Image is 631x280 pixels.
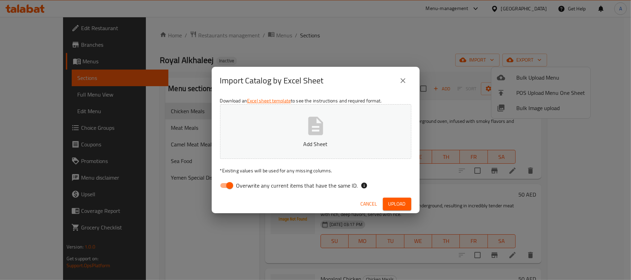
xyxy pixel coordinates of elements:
p: Existing values will be used for any missing columns. [220,167,411,174]
button: Upload [383,198,411,210]
a: Excel sheet template [247,96,291,105]
span: Overwrite any current items that have the same ID. [236,181,358,190]
p: Add Sheet [231,140,401,148]
div: Download an to see the instructions and required format. [212,94,420,195]
button: close [395,72,411,89]
span: Upload [388,200,406,208]
h2: Import Catalog by Excel Sheet [220,75,324,86]
button: Add Sheet [220,104,411,159]
button: Cancel [358,198,380,210]
span: Cancel [361,200,377,208]
svg: If the overwrite option isn't selected, then the items that match an existing ID will be ignored ... [361,182,368,189]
